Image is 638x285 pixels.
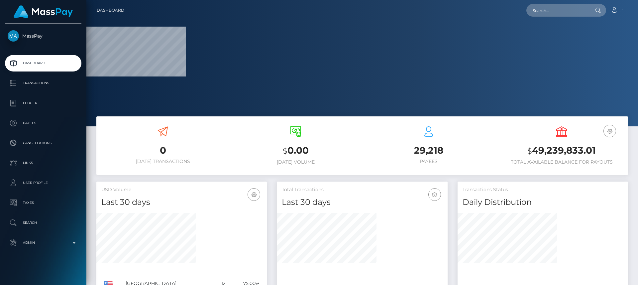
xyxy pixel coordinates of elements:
h4: Last 30 days [101,197,262,208]
a: User Profile [5,175,81,191]
p: Ledger [8,98,79,108]
a: Transactions [5,75,81,91]
h6: Total Available Balance for Payouts [500,159,623,165]
a: Taxes [5,195,81,211]
h4: Last 30 days [282,197,442,208]
a: Links [5,155,81,171]
p: Dashboard [8,58,79,68]
h6: [DATE] Volume [234,159,357,165]
a: Dashboard [97,3,124,17]
h3: 0 [101,144,224,157]
a: Search [5,214,81,231]
input: Search... [526,4,589,17]
a: Admin [5,234,81,251]
h3: 29,218 [367,144,490,157]
p: Payees [8,118,79,128]
p: User Profile [8,178,79,188]
a: Cancellations [5,135,81,151]
a: Dashboard [5,55,81,71]
p: Taxes [8,198,79,208]
h5: Total Transactions [282,187,442,193]
p: Links [8,158,79,168]
h3: 0.00 [234,144,357,158]
small: $ [527,146,532,156]
img: MassPay [8,30,19,42]
h3: 49,239,833.01 [500,144,623,158]
img: MassPay Logo [14,5,73,18]
small: $ [283,146,287,156]
p: Cancellations [8,138,79,148]
h6: Payees [367,159,490,164]
a: Payees [5,115,81,131]
span: MassPay [5,33,81,39]
p: Transactions [8,78,79,88]
a: Ledger [5,95,81,111]
h4: Daily Distribution [463,197,623,208]
p: Search [8,218,79,228]
h5: Transactions Status [463,187,623,193]
h5: USD Volume [101,187,262,193]
h6: [DATE] Transactions [101,159,224,164]
p: Admin [8,238,79,248]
